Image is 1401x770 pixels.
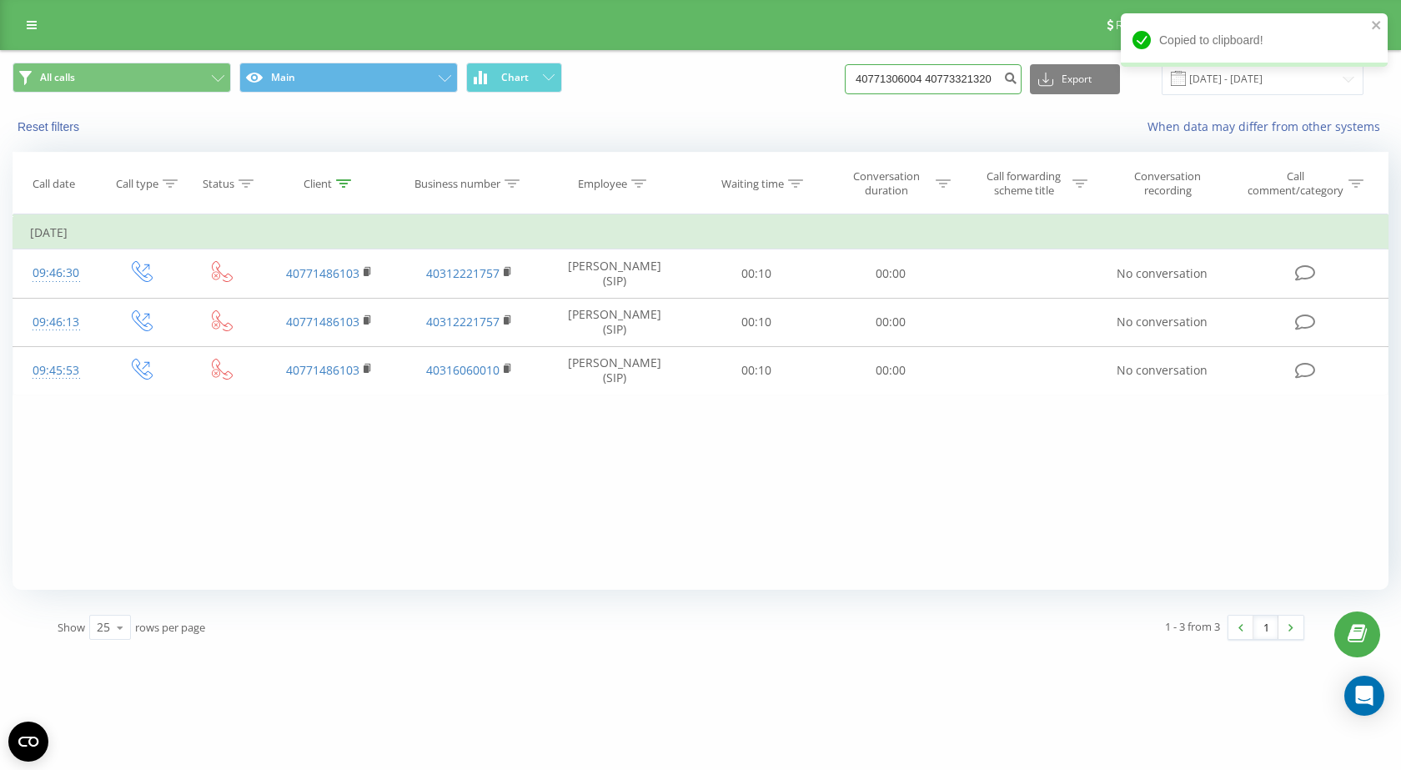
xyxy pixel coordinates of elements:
div: Copied to clipboard! [1121,13,1388,67]
td: [PERSON_NAME] (SIP) [540,346,690,395]
td: 00:00 [824,298,958,346]
td: 00:00 [824,346,958,395]
button: Export [1030,64,1120,94]
div: Call date [33,177,75,191]
a: 40771486103 [286,362,359,378]
a: 1 [1253,616,1278,639]
div: Call forwarding scheme title [979,169,1068,198]
span: All calls [40,71,75,84]
button: All calls [13,63,231,93]
div: Status [203,177,234,191]
button: Open CMP widget [8,722,48,762]
a: 40771486103 [286,314,359,330]
div: 09:46:13 [30,306,83,339]
button: Chart [466,63,562,93]
input: Search by number [845,64,1022,94]
span: No conversation [1117,314,1208,330]
a: 40312221757 [426,314,500,330]
div: Business number [414,177,500,191]
a: 40312221757 [426,265,500,281]
td: 00:10 [690,298,824,346]
span: No conversation [1117,362,1208,378]
button: close [1371,18,1383,34]
td: 00:10 [690,346,824,395]
td: 00:10 [690,249,824,298]
div: Conversation recording [1113,169,1222,198]
td: [PERSON_NAME] (SIP) [540,298,690,346]
div: Waiting time [721,177,784,191]
span: Show [58,620,85,635]
div: Open Intercom Messenger [1344,676,1384,716]
span: No conversation [1117,265,1208,281]
div: Call type [116,177,158,191]
div: 25 [97,619,110,636]
div: 1 - 3 from 3 [1165,618,1220,635]
a: 40316060010 [426,362,500,378]
td: [DATE] [13,216,1388,249]
div: 09:46:30 [30,257,83,289]
a: When data may differ from other systems [1147,118,1388,134]
span: rows per page [135,620,205,635]
span: Referral program [1116,18,1204,32]
td: 00:00 [824,249,958,298]
div: Conversation duration [842,169,931,198]
a: 40771486103 [286,265,359,281]
button: Reset filters [13,119,88,134]
div: Call comment/category [1247,169,1344,198]
span: Chart [501,72,529,83]
div: Client [304,177,332,191]
div: 09:45:53 [30,355,83,387]
td: [PERSON_NAME] (SIP) [540,249,690,298]
button: Main [239,63,458,93]
div: Employee [578,177,627,191]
